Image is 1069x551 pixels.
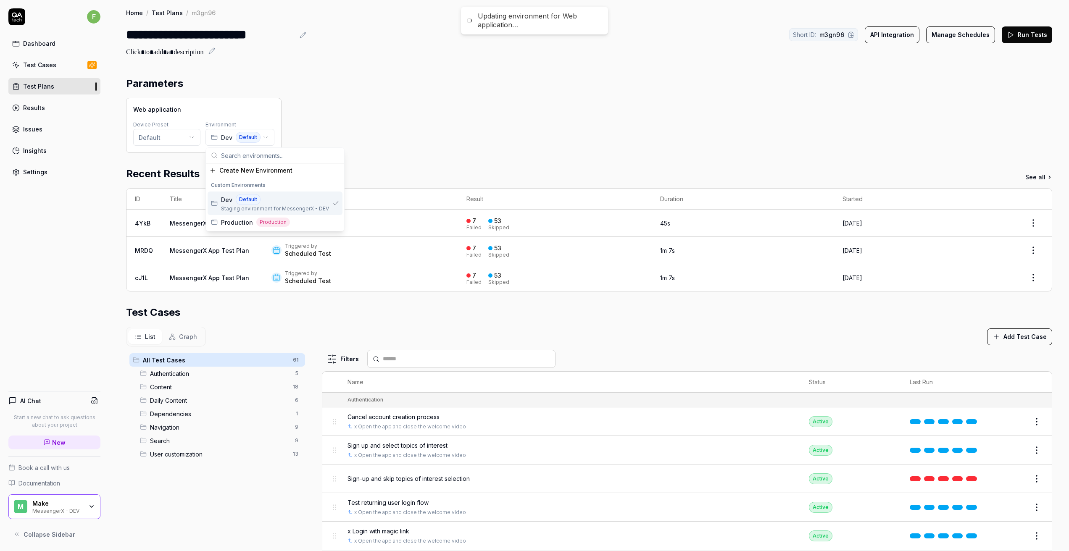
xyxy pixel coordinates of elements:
div: Drag to reorderContent18 [137,380,305,394]
a: cJ1L [135,274,148,281]
a: MessengerX App Test Plan [170,220,249,227]
div: Triggered by [285,270,331,277]
th: ID [126,189,161,210]
span: Documentation [18,479,60,488]
th: Title [161,189,263,210]
h4: AI Chat [20,396,41,405]
span: m3gn96 [819,30,844,39]
span: Create New Environment [219,166,292,175]
div: Drag to reorderNavigation9 [137,420,305,434]
button: DevDefault [205,129,274,146]
tr: Cancel account creation processx Open the app and close the welcome videoActive [322,407,1052,436]
div: Authentication [348,396,383,404]
div: Failed [466,252,482,257]
a: Documentation [8,479,100,488]
th: Last Run [901,372,989,393]
div: Active [809,473,832,484]
a: x Open the app and close the welcome video [354,423,466,430]
span: All Test Cases [143,356,288,365]
div: Skipped [488,225,509,230]
div: Skipped [488,252,509,257]
div: / [186,8,188,17]
a: New [8,436,100,449]
th: Status [800,372,901,393]
span: Graph [179,332,197,341]
span: Collapse Sidebar [24,530,75,539]
span: User customization [150,450,288,459]
a: MessengerX App Test Plan [170,274,249,281]
button: Graph [162,329,204,344]
span: Short ID: [793,30,816,39]
span: 18 [290,382,302,392]
label: Device Preset [133,121,169,128]
div: 7 [472,217,476,225]
th: Trigger [263,189,458,210]
div: Active [809,530,832,541]
div: 7 [472,272,476,279]
div: Default [139,133,161,142]
div: Updating environment for Web application… [478,12,600,29]
a: Dashboard [8,35,100,52]
span: Authentication [150,369,290,378]
tr: Test returning user login flowx Open the app and close the welcome videoActive [322,493,1052,522]
span: 13 [290,449,302,459]
span: New [52,438,66,447]
span: Staging environment for MessengerX - DEV [221,205,329,213]
div: Drag to reorderSearch9 [137,434,305,447]
button: List [128,329,162,344]
div: Active [809,416,832,427]
a: Results [8,100,100,116]
span: x Login with magic link [348,527,409,535]
time: [DATE] [843,220,862,227]
button: Collapse Sidebar [8,526,100,543]
span: Dev [221,195,232,204]
div: Failed [466,280,482,285]
button: Manage Schedules [926,26,995,43]
a: MessengerX App Test Plan [170,247,249,254]
div: Test Plans [23,82,54,91]
a: 4YkB [135,220,150,227]
th: Result [458,189,652,210]
time: 1m 7s [660,247,675,254]
div: Scheduled Test [285,249,331,258]
span: Default [236,132,261,143]
th: Duration [652,189,834,210]
span: Sign up and select topics of interest [348,441,448,450]
span: Navigation [150,423,290,432]
a: Test Plans [152,8,183,17]
a: x Open the app and close the welcome video [354,509,466,516]
label: Environment [205,121,236,128]
a: MRDQ [135,247,153,254]
span: 6 [292,395,302,405]
span: 61 [290,355,302,365]
div: Drag to reorderUser customization13 [137,447,305,461]
div: 53 [494,244,501,252]
th: Name [339,372,800,393]
p: Start a new chat to ask questions about your project [8,414,100,429]
div: Triggered by [285,243,331,249]
button: Default [133,129,200,146]
button: MMakeMessengerX - DEV [8,494,100,520]
span: f [87,10,100,24]
tr: Sign up and select topics of interestx Open the app and close the welcome videoActive [322,436,1052,464]
time: 45s [660,220,670,227]
div: MessengerX - DEV [32,507,83,514]
button: Add Test Case [987,328,1052,345]
a: x Open the app and close the welcome video [354,537,466,545]
a: Insights [8,142,100,159]
time: [DATE] [843,247,862,254]
div: Dashboard [23,39,55,48]
div: Issues [23,125,42,134]
span: Default [236,194,261,205]
button: API Integration [865,26,919,43]
a: Test Plans [8,78,100,94]
div: m3gn96 [192,8,216,17]
span: 5 [292,368,302,378]
h2: Parameters [126,76,183,91]
span: Dependencies [150,409,290,418]
button: Run Tests [1002,26,1052,43]
button: f [87,8,100,25]
tr: Sign-up and skip topics of interest selectionActive [322,464,1052,493]
a: x Open the app and close the welcome video [354,451,466,459]
div: Settings [23,168,47,176]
